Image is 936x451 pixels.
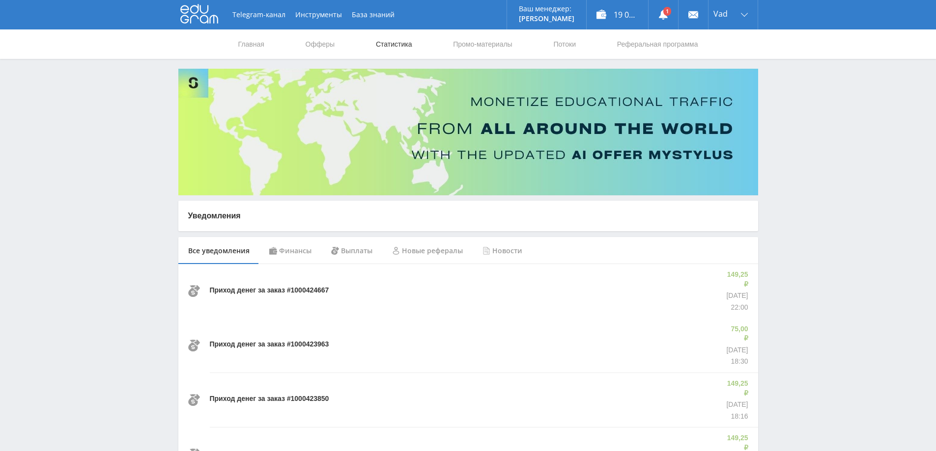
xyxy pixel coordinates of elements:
[724,303,748,313] p: 22:00
[210,286,329,295] p: Приход денег за заказ #1000424667
[237,29,265,59] a: Главная
[724,412,748,422] p: 18:16
[321,237,382,265] div: Выплаты
[178,237,259,265] div: Все уведомления
[724,291,748,301] p: [DATE]
[375,29,413,59] a: Статистика
[188,211,748,221] p: Уведомления
[724,379,748,398] p: 149,25 ₽
[519,5,574,13] p: Ваш менеджер:
[724,270,748,289] p: 149,25 ₽
[305,29,336,59] a: Офферы
[713,10,728,18] span: Vad
[452,29,513,59] a: Промо-материалы
[616,29,699,59] a: Реферальная программа
[178,69,758,195] img: Banner
[259,237,321,265] div: Финансы
[382,237,473,265] div: Новые рефералы
[726,345,748,355] p: [DATE]
[726,324,748,344] p: 75,00 ₽
[519,15,574,23] p: [PERSON_NAME]
[724,400,748,410] p: [DATE]
[552,29,577,59] a: Потоки
[210,394,329,404] p: Приход денег за заказ #1000423850
[473,237,532,265] div: Новости
[726,357,748,367] p: 18:30
[210,340,329,349] p: Приход денег за заказ #1000423963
